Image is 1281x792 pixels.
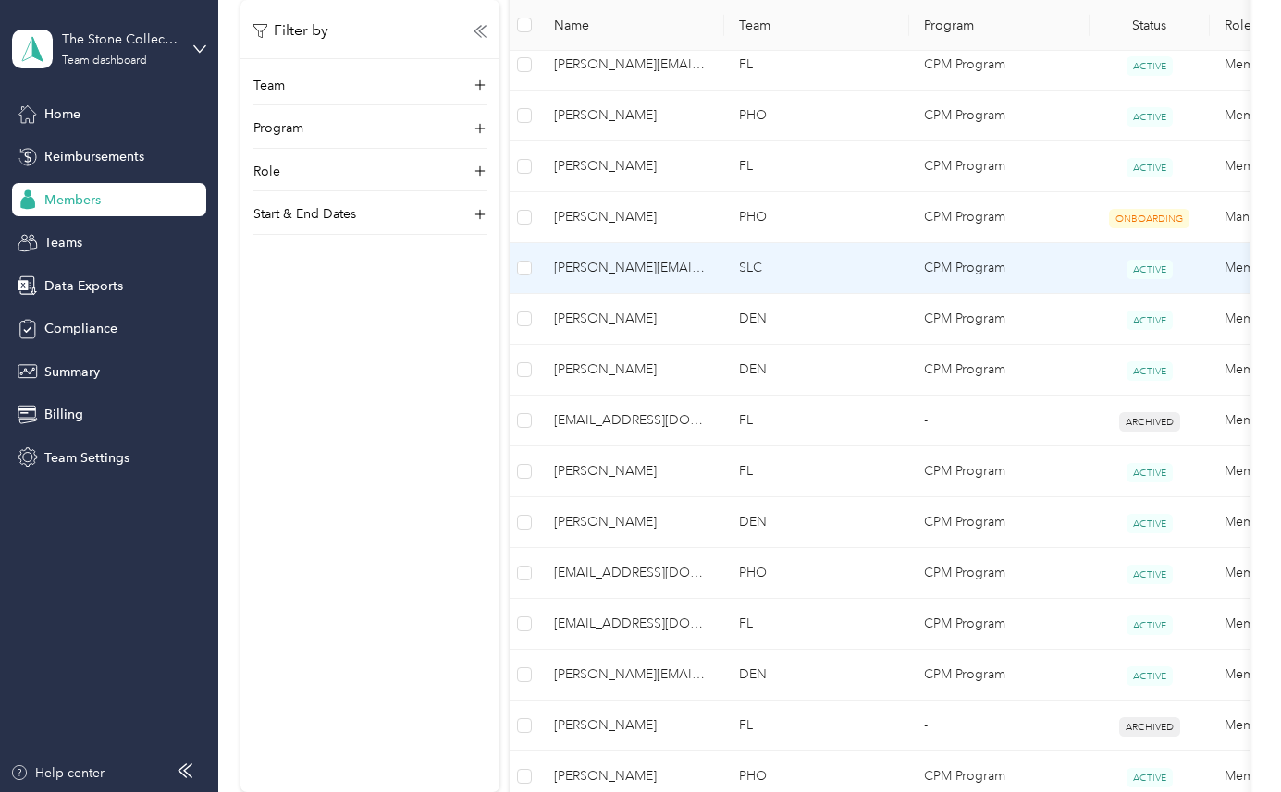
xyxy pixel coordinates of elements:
[62,55,147,67] div: Team dashboard
[554,512,709,532] span: [PERSON_NAME]
[909,599,1090,650] td: CPM Program
[1119,717,1180,737] span: ARCHIVED
[909,91,1090,141] td: CPM Program
[539,141,724,192] td: Marise Krabs
[724,650,909,701] td: DEN
[554,664,709,685] span: [PERSON_NAME][EMAIL_ADDRESS][DOMAIN_NAME]
[554,309,709,329] span: [PERSON_NAME]
[539,192,724,243] td: Cathy Danhoff
[554,563,709,583] span: [EMAIL_ADDRESS][DOMAIN_NAME]
[724,701,909,751] td: FL
[253,118,303,138] p: Program
[539,243,724,294] td: blair@thestonecollection.com
[1127,666,1173,686] span: ACTIVE
[909,446,1090,497] td: CPM Program
[1127,56,1173,76] span: ACTIVE
[909,192,1090,243] td: CPM Program
[909,650,1090,701] td: CPM Program
[909,548,1090,599] td: CPM Program
[253,76,285,95] p: Team
[724,91,909,141] td: PHO
[253,162,280,181] p: Role
[44,319,117,338] span: Compliance
[539,650,724,701] td: brett@thestonecollection.com
[1127,260,1173,279] span: ACTIVE
[44,276,123,296] span: Data Exports
[1127,768,1173,787] span: ACTIVE
[1127,514,1173,533] span: ACTIVE
[539,599,724,650] td: cvargas@marbleoftheworld.com
[554,359,709,380] span: [PERSON_NAME]
[539,91,724,141] td: Lauri Howell
[1177,688,1281,792] iframe: Everlance-gr Chat Button Frame
[62,30,178,49] div: The Stone Collection
[554,156,709,177] span: [PERSON_NAME]
[1127,463,1173,482] span: ACTIVE
[554,55,709,75] span: [PERSON_NAME][EMAIL_ADDRESS][DOMAIN_NAME]
[539,345,724,396] td: Gordon Sarret
[724,192,909,243] td: PHO
[724,40,909,91] td: FL
[1127,158,1173,177] span: ACTIVE
[44,104,80,124] span: Home
[909,396,1090,446] td: -
[1127,311,1173,330] span: ACTIVE
[724,548,909,599] td: PHO
[1127,615,1173,635] span: ACTIVE
[1119,412,1180,432] span: ARCHIVED
[724,497,909,548] td: DEN
[44,190,101,210] span: Members
[724,446,909,497] td: FL
[1109,209,1189,228] span: ONBOARDING
[554,410,709,431] span: [EMAIL_ADDRESS][DOMAIN_NAME]
[253,204,356,224] p: Start & End Dates
[554,614,709,634] span: [EMAIL_ADDRESS][DOMAIN_NAME]
[539,446,724,497] td: Ana Moreira
[10,763,105,783] button: Help center
[44,147,144,166] span: Reimbursements
[909,40,1090,91] td: CPM Program
[1127,361,1173,381] span: ACTIVE
[1127,107,1173,127] span: ACTIVE
[909,701,1090,751] td: -
[539,497,724,548] td: Tyler Rose
[554,766,709,786] span: [PERSON_NAME]
[909,141,1090,192] td: CPM Program
[554,207,709,227] span: [PERSON_NAME]
[253,19,328,43] p: Filter by
[554,105,709,126] span: [PERSON_NAME]
[909,497,1090,548] td: CPM Program
[554,715,709,736] span: [PERSON_NAME]
[539,701,724,751] td: ALFRED MATA
[724,396,909,446] td: FL
[1127,565,1173,584] span: ACTIVE
[539,396,724,446] td: hbarahona@marbleoftheworld.com
[724,599,909,650] td: FL
[44,233,82,252] span: Teams
[539,294,724,345] td: Gabriel Galvez
[554,18,709,33] span: Name
[554,258,709,278] span: [PERSON_NAME][EMAIL_ADDRESS][DOMAIN_NAME]
[724,243,909,294] td: SLC
[724,294,909,345] td: DEN
[909,294,1090,345] td: CPM Program
[539,40,724,91] td: crussell@marbleoftheworld.com
[539,548,724,599] td: adamp@thestonecollection.com
[44,362,100,382] span: Summary
[724,345,909,396] td: DEN
[909,243,1090,294] td: CPM Program
[44,448,129,468] span: Team Settings
[1090,192,1210,243] td: ONBOARDING
[724,141,909,192] td: FL
[909,345,1090,396] td: CPM Program
[44,405,83,424] span: Billing
[554,461,709,481] span: [PERSON_NAME]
